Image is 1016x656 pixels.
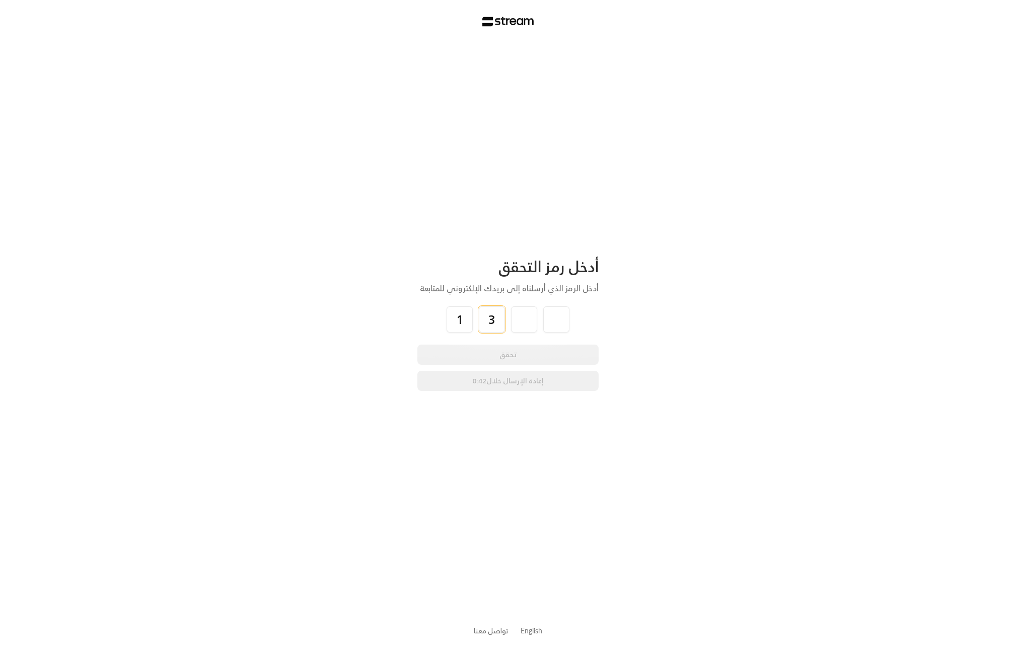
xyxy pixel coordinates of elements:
[417,257,599,276] div: أدخل رمز التحقق
[474,624,509,637] a: تواصل معنا
[521,621,542,640] a: English
[474,625,509,636] button: تواصل معنا
[417,282,599,294] div: أدخل الرمز الذي أرسلناه إلى بريدك الإلكتروني للمتابعة
[482,17,534,27] img: Stream Logo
